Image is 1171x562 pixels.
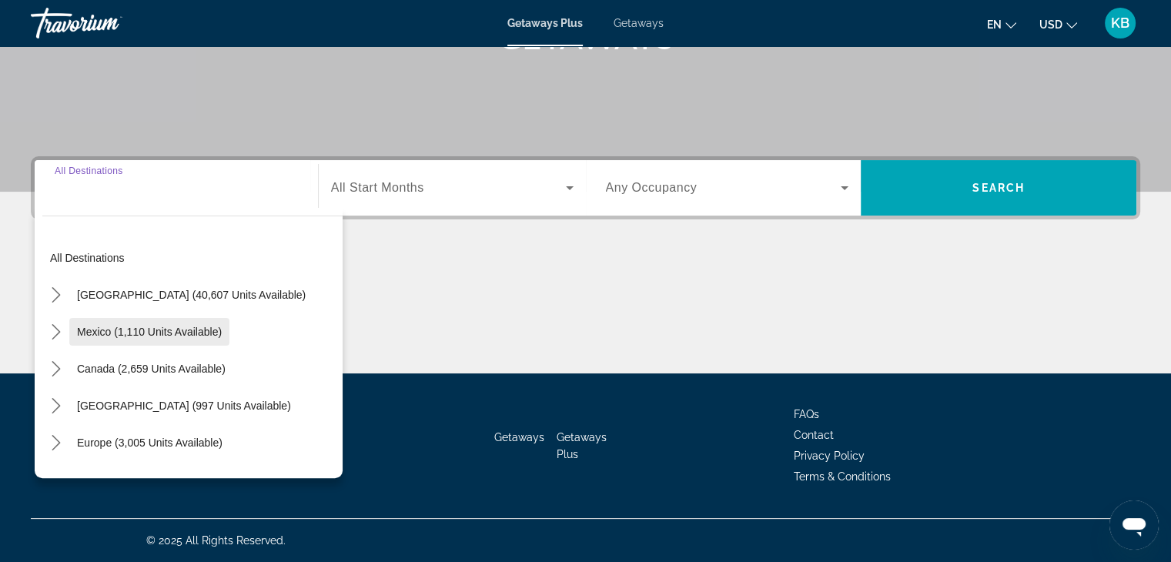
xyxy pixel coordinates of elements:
[972,182,1025,194] span: Search
[77,437,222,449] span: Europe (3,005 units available)
[1039,13,1077,35] button: Change currency
[1100,7,1140,39] button: User Menu
[794,429,834,441] a: Contact
[146,534,286,547] span: © 2025 All Rights Reserved.
[77,289,306,301] span: [GEOGRAPHIC_DATA] (40,607 units available)
[987,18,1002,31] span: en
[69,318,229,346] button: Select destination: Mexico (1,110 units available)
[77,363,226,375] span: Canada (2,659 units available)
[1111,15,1129,31] span: KB
[69,281,313,309] button: Select destination: United States (40,607 units available)
[1039,18,1062,31] span: USD
[69,429,230,457] button: Select destination: Europe (3,005 units available)
[69,466,229,493] button: Select destination: Australia (236 units available)
[794,450,865,462] a: Privacy Policy
[606,181,698,194] span: Any Occupancy
[77,326,222,338] span: Mexico (1,110 units available)
[494,431,544,443] a: Getaways
[77,400,291,412] span: [GEOGRAPHIC_DATA] (997 units available)
[31,3,185,43] a: Travorium
[35,208,343,478] div: Destination options
[507,17,583,29] a: Getaways Plus
[1109,500,1159,550] iframe: Button to launch messaging window
[69,392,299,420] button: Select destination: Caribbean & Atlantic Islands (997 units available)
[42,244,343,272] button: Select destination: All destinations
[55,179,298,198] input: Select destination
[42,467,69,493] button: Toggle Australia (236 units available) submenu
[42,393,69,420] button: Toggle Caribbean & Atlantic Islands (997 units available) submenu
[42,319,69,346] button: Toggle Mexico (1,110 units available) submenu
[35,160,1136,216] div: Search widget
[42,282,69,309] button: Toggle United States (40,607 units available) submenu
[861,160,1136,216] button: Search
[50,252,125,264] span: All destinations
[69,355,233,383] button: Select destination: Canada (2,659 units available)
[331,181,424,194] span: All Start Months
[42,356,69,383] button: Toggle Canada (2,659 units available) submenu
[557,431,607,460] a: Getaways Plus
[794,408,819,420] a: FAQs
[614,17,664,29] a: Getaways
[42,430,69,457] button: Toggle Europe (3,005 units available) submenu
[55,166,123,176] span: All Destinations
[987,13,1016,35] button: Change language
[794,470,891,483] a: Terms & Conditions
